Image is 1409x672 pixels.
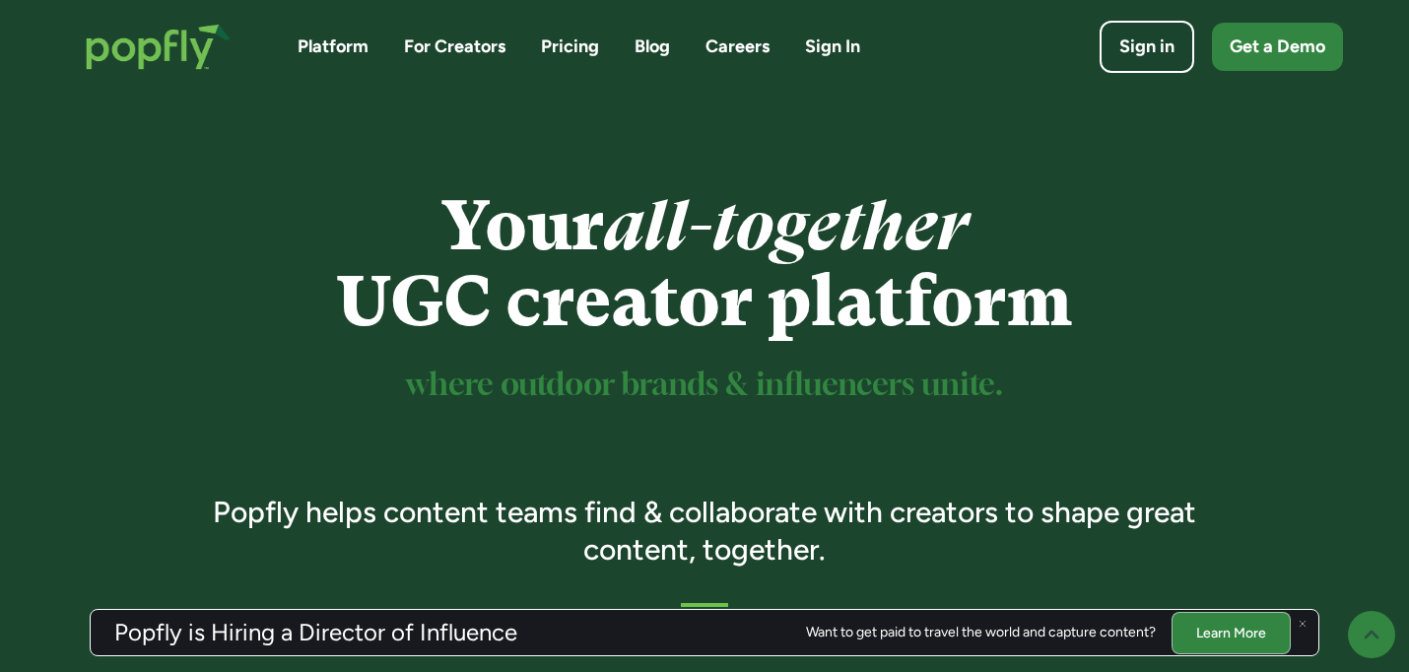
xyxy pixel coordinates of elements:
[705,34,770,59] a: Careers
[1230,34,1325,59] div: Get a Demo
[114,621,517,644] h3: Popfly is Hiring a Director of Influence
[805,34,860,59] a: Sign In
[604,186,968,266] em: all-together
[806,625,1156,640] div: Want to get paid to travel the world and capture content?
[404,34,505,59] a: For Creators
[635,34,670,59] a: Blog
[541,34,599,59] a: Pricing
[298,34,369,59] a: Platform
[1172,611,1291,653] a: Learn More
[1119,34,1174,59] div: Sign in
[1100,21,1194,73] a: Sign in
[185,494,1225,568] h3: Popfly helps content teams find & collaborate with creators to shape great content, together.
[1212,23,1343,71] a: Get a Demo
[406,370,1003,401] sup: where outdoor brands & influencers unite.
[185,188,1225,340] h1: Your UGC creator platform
